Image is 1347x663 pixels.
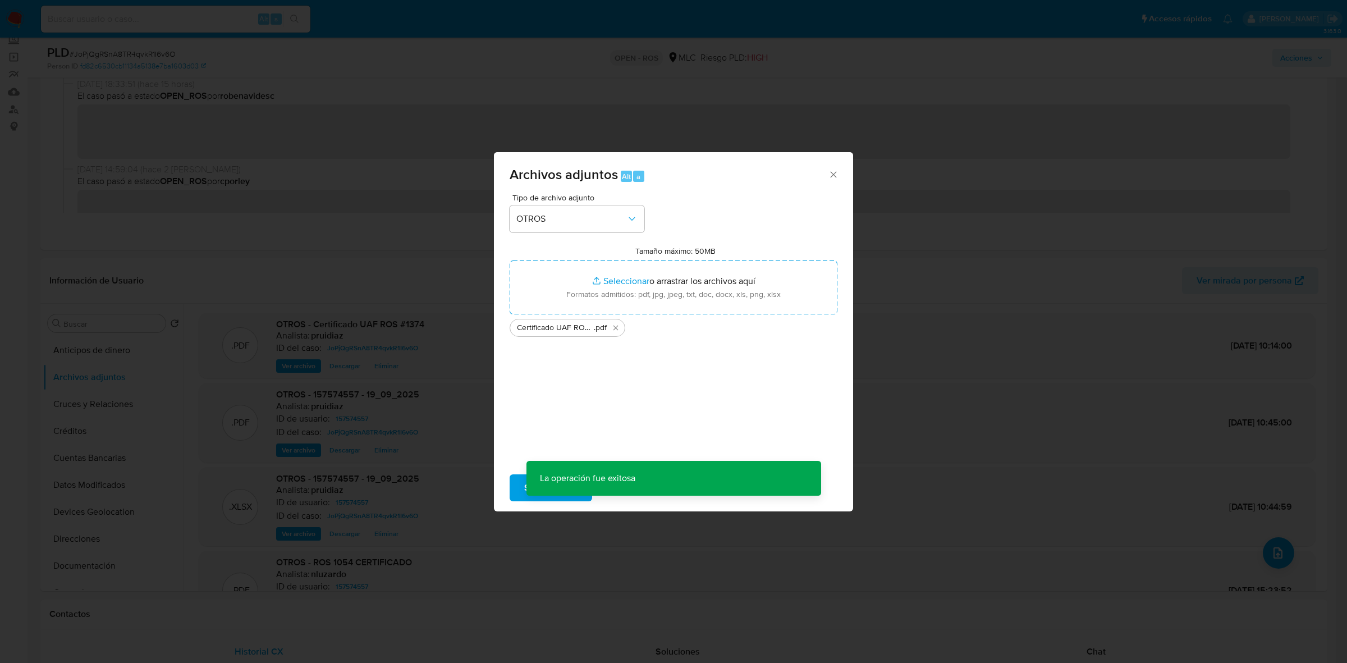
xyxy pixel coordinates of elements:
ul: Archivos seleccionados [510,314,837,337]
button: Cerrar [828,169,838,179]
button: Eliminar Certificado UAF ROS #1374.pdf [609,321,622,335]
span: Alt [622,171,631,182]
span: .pdf [594,322,607,333]
label: Tamaño máximo: 50MB [635,246,716,256]
span: a [636,171,640,182]
span: Certificado UAF ROS #1374 [517,322,594,333]
button: Subir archivo [510,474,592,501]
span: OTROS [516,213,626,225]
span: Subir archivo [524,475,578,500]
span: Tipo de archivo adjunto [512,194,647,202]
p: La operación fue exitosa [526,461,649,496]
button: OTROS [510,205,644,232]
span: Archivos adjuntos [510,164,618,184]
span: Cancelar [611,475,648,500]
